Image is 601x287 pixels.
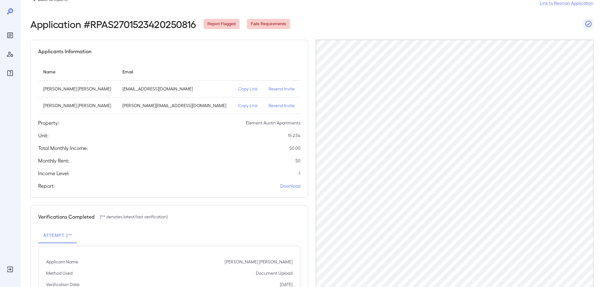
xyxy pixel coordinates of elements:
p: Element Austin Apartments [246,120,300,126]
div: Reports [5,30,15,40]
p: Resend Invite [268,86,295,92]
h5: Income Level: [38,169,69,177]
h5: Report: [38,182,55,190]
button: Attempt 1** [38,228,77,243]
div: FAQ [5,68,15,78]
p: Resend Invite [268,102,295,109]
h5: Verifications Completed [38,213,95,221]
div: Manage Users [5,49,15,59]
p: [PERSON_NAME][EMAIL_ADDRESS][DOMAIN_NAME] [122,102,228,109]
span: Fails Requirements [247,21,290,27]
p: -1 [298,170,300,176]
h5: Property: [38,119,59,127]
p: [EMAIL_ADDRESS][DOMAIN_NAME] [122,86,228,92]
p: Copy Link [238,86,258,92]
p: Copy Link [238,102,258,109]
table: simple table [38,63,300,114]
p: 15-234 [288,132,300,139]
p: [PERSON_NAME] [PERSON_NAME] [43,102,112,109]
h5: Applicants Information [38,48,91,55]
th: Email [117,63,233,81]
p: Applicant Name [46,259,78,265]
div: Log Out [5,264,15,274]
h5: Unit: [38,132,49,139]
span: Report Flagged [203,21,239,27]
h2: Application # RPAS2701523420250816 [30,18,196,30]
p: $ 0 [295,158,300,164]
p: (** denotes latest/last verification) [100,214,168,220]
p: [PERSON_NAME] [PERSON_NAME] [43,86,112,92]
th: Name [38,63,117,81]
h5: Total Monthly Income: [38,144,88,152]
button: Close Report [583,19,593,29]
h5: Monthly Rent: [38,157,69,164]
p: Document Upload [256,270,292,276]
a: Download [280,183,300,189]
p: $ 0.00 [289,145,300,151]
p: [PERSON_NAME] [PERSON_NAME] [225,259,292,265]
p: Method Used [46,270,73,276]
